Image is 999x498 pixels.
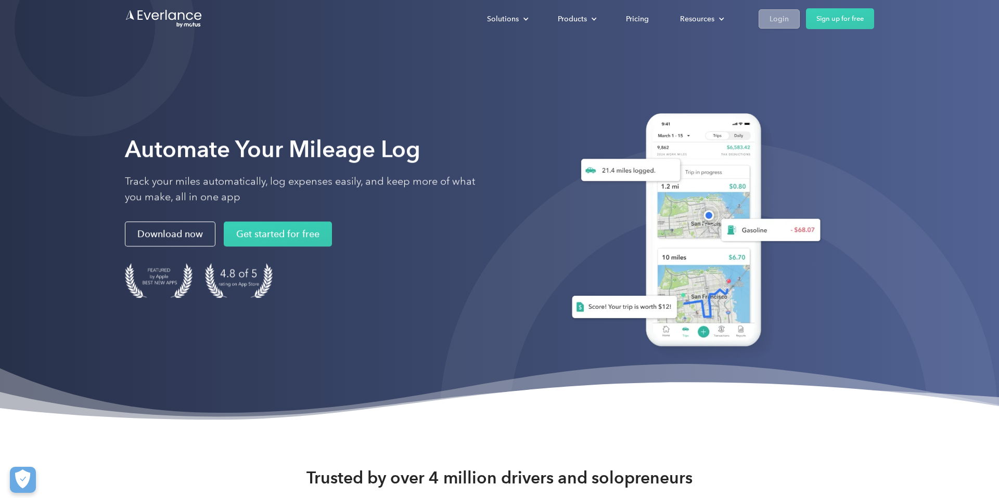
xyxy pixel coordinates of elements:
a: Go to homepage [125,9,203,29]
div: Resources [680,12,714,25]
a: Get started for free [224,222,332,247]
a: Download now [125,222,215,247]
strong: Trusted by over 4 million drivers and solopreneurs [306,467,693,488]
a: Login [759,9,800,29]
button: Cookies Settings [10,467,36,493]
img: Badge for Featured by Apple Best New Apps [125,264,193,298]
div: Products [558,12,587,25]
div: Pricing [626,12,649,25]
div: Solutions [477,10,537,28]
a: Sign up for free [806,8,874,29]
div: Products [547,10,605,28]
p: Track your miles automatically, log expenses easily, and keep more of what you make, all in one app [125,174,489,205]
a: Pricing [616,10,659,28]
strong: Automate Your Mileage Log [125,136,420,163]
div: Solutions [487,12,519,25]
div: Login [770,12,789,25]
div: Resources [670,10,733,28]
img: 4.9 out of 5 stars on the app store [205,264,273,298]
img: Everlance, mileage tracker app, expense tracking app [555,103,829,362]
